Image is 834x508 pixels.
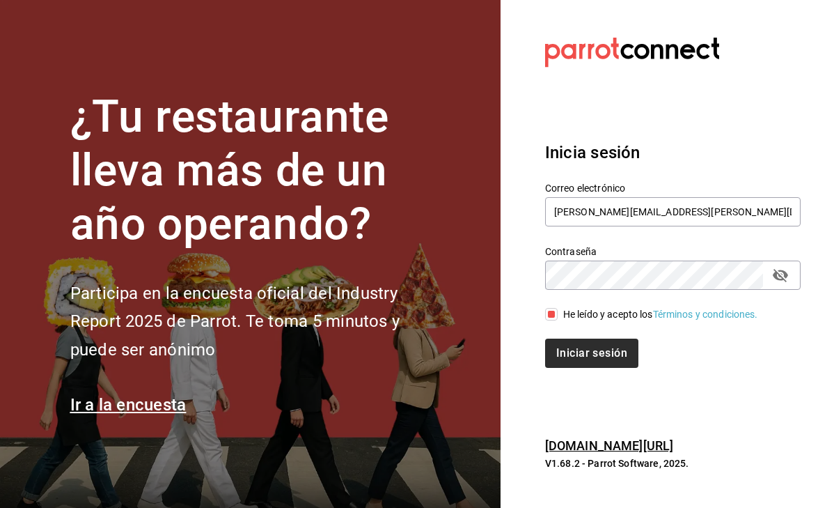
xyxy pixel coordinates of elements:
a: Términos y condiciones. [653,309,758,320]
h3: Inicia sesión [545,140,801,165]
p: V1.68.2 - Parrot Software, 2025. [545,456,801,470]
button: passwordField [769,263,792,287]
a: [DOMAIN_NAME][URL] [545,438,673,453]
h1: ¿Tu restaurante lleva más de un año operando? [70,91,446,251]
a: Ir a la encuesta [70,395,187,415]
input: Ingresa tu correo electrónico [545,197,801,226]
label: Correo electrónico [545,183,801,193]
div: He leído y acepto los [563,307,758,322]
label: Contraseña [545,247,801,256]
h2: Participa en la encuesta oficial del Industry Report 2025 de Parrot. Te toma 5 minutos y puede se... [70,279,446,364]
button: Iniciar sesión [545,339,638,368]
